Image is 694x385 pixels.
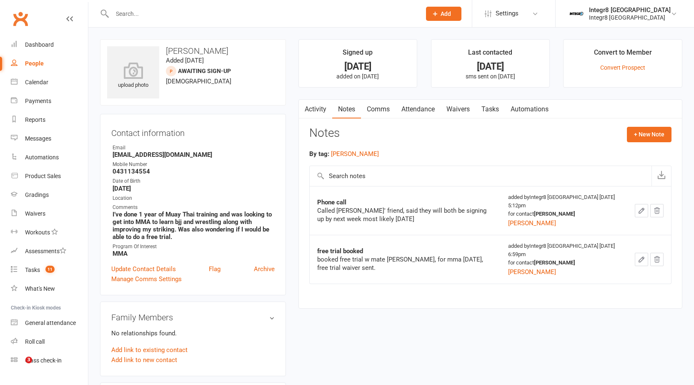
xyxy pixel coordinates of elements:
div: Payments [25,98,51,104]
strong: [PERSON_NAME] [534,259,575,266]
div: Called [PERSON_NAME]' friend, said they will both be signing up by next week most likely [DATE] [317,206,493,223]
p: sms sent on [DATE] [439,73,542,80]
strong: 0431134554 [113,168,275,175]
div: Convert to Member [594,47,652,62]
a: Automations [11,148,88,167]
a: Activity [299,100,332,119]
div: What's New [25,285,55,292]
h3: Notes [309,127,340,142]
a: Update Contact Details [111,264,176,274]
div: added by Integr8 [GEOGRAPHIC_DATA] [DATE] 6:59pm [508,242,620,277]
a: Tasks 11 [11,261,88,279]
div: Program Of Interest [113,243,275,251]
time: Added [DATE] [166,57,204,64]
div: Tasks [25,267,40,273]
button: Add [426,7,461,21]
a: Notes [332,100,361,119]
strong: I’ve done 1 year of Muay Thai training and was looking to get into MMA to learn bjj and wrestling... [113,211,275,241]
div: Mobile Number [113,161,275,169]
div: Roll call [25,338,45,345]
button: + New Note [627,127,671,142]
a: Manage Comms Settings [111,274,182,284]
div: Product Sales [25,173,61,179]
div: Location [113,194,275,202]
a: Comms [361,100,396,119]
strong: [EMAIL_ADDRESS][DOMAIN_NAME] [113,151,275,159]
div: for contact [508,259,620,267]
span: 11 [45,266,55,273]
div: booked free trial w mate [PERSON_NAME], for mma [DATE], free trial waiver sent. [317,255,493,272]
span: [DEMOGRAPHIC_DATA] [166,78,231,85]
a: Gradings [11,186,88,204]
div: Dashboard [25,41,54,48]
div: Workouts [25,229,50,236]
a: Add link to new contact [111,355,177,365]
a: Dashboard [11,35,88,54]
span: Add [441,10,451,17]
a: Reports [11,111,88,129]
strong: Phone call [317,199,346,206]
strong: [DATE] [113,185,275,192]
span: 3 [25,357,32,363]
strong: By tag: [309,150,329,158]
div: Comments [113,204,275,211]
a: People [11,54,88,73]
div: Integr8 [GEOGRAPHIC_DATA] [589,6,671,14]
a: Waivers [441,100,476,119]
a: Roll call [11,332,88,351]
div: Date of Birth [113,177,275,185]
div: Messages [25,135,51,142]
a: Assessments [11,242,88,261]
input: Search notes [310,166,651,186]
a: Payments [11,92,88,111]
div: Gradings [25,191,49,198]
a: Clubworx [10,8,31,29]
input: Search... [110,8,415,20]
a: Flag [209,264,220,274]
a: Messages [11,129,88,148]
a: Convert Prospect [600,64,645,71]
button: [PERSON_NAME] [508,267,556,277]
img: thumb_image1744271085.png [568,5,585,22]
a: Add link to existing contact [111,345,188,355]
div: added by Integr8 [GEOGRAPHIC_DATA] [DATE] 5:12pm [508,193,620,228]
div: Integr8 [GEOGRAPHIC_DATA] [589,14,671,21]
a: What's New [11,279,88,298]
a: General attendance kiosk mode [11,314,88,332]
div: Waivers [25,210,45,217]
div: People [25,60,44,67]
button: [PERSON_NAME] [508,218,556,228]
div: [DATE] [306,62,410,71]
span: Settings [496,4,519,23]
h3: Contact information [111,125,275,138]
h3: [PERSON_NAME] [107,46,279,55]
div: Signed up [343,47,373,62]
div: Class check-in [25,357,62,364]
a: Archive [254,264,275,274]
a: Calendar [11,73,88,92]
a: Tasks [476,100,505,119]
div: upload photo [107,62,159,90]
div: General attendance [25,320,76,326]
strong: [PERSON_NAME] [534,211,575,217]
a: Waivers [11,204,88,223]
a: Product Sales [11,167,88,186]
h3: Family Members [111,313,275,322]
div: Reports [25,116,45,123]
div: Calendar [25,79,48,86]
a: Automations [505,100,554,119]
strong: free trial booked [317,247,363,255]
div: [DATE] [439,62,542,71]
span: Awaiting Sign-Up [178,68,231,74]
div: Automations [25,154,59,161]
div: for contact [508,210,620,218]
div: Assessments [25,248,66,254]
iframe: Intercom live chat [8,357,28,377]
a: Attendance [396,100,441,119]
div: Last contacted [468,47,512,62]
button: [PERSON_NAME] [331,149,379,159]
strong: MMA [113,250,275,257]
div: Email [113,144,275,152]
p: No relationships found. [111,328,275,338]
a: Workouts [11,223,88,242]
